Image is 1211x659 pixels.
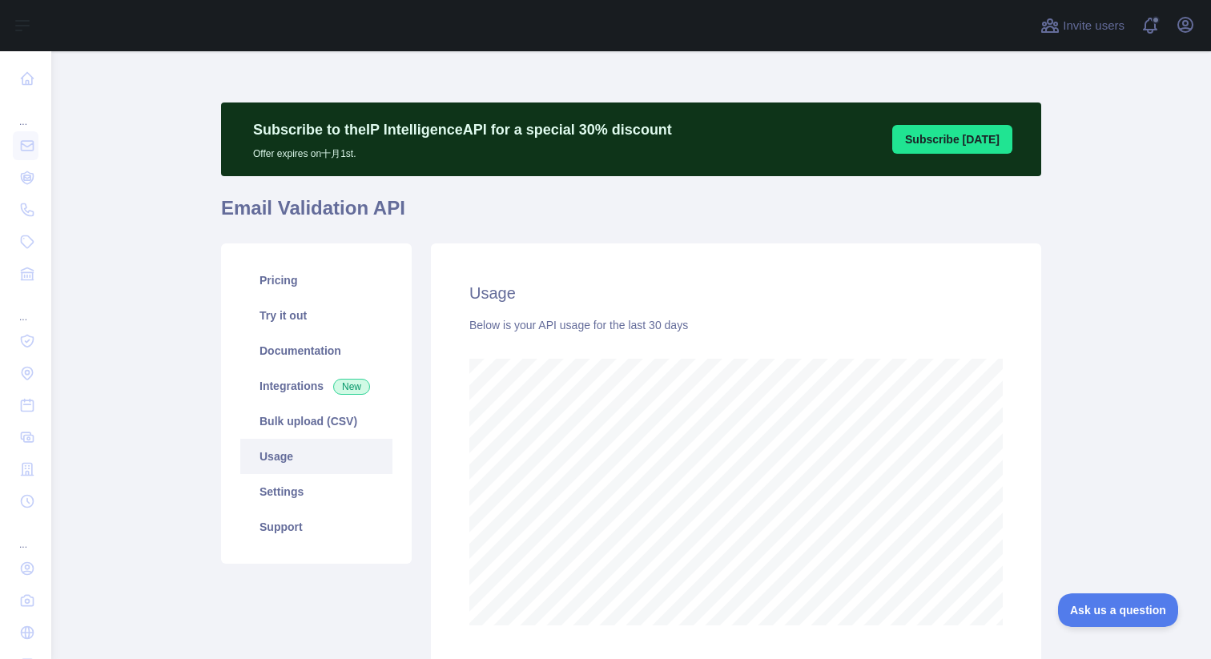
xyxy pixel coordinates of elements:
[1063,17,1124,35] span: Invite users
[240,439,392,474] a: Usage
[13,96,38,128] div: ...
[469,317,1003,333] div: Below is your API usage for the last 30 days
[240,509,392,544] a: Support
[253,141,672,160] p: Offer expires on 十月 1st.
[221,195,1041,234] h1: Email Validation API
[1037,13,1128,38] button: Invite users
[13,291,38,323] div: ...
[240,474,392,509] a: Settings
[13,519,38,551] div: ...
[240,263,392,298] a: Pricing
[1058,593,1179,627] iframe: Toggle Customer Support
[333,379,370,395] span: New
[240,404,392,439] a: Bulk upload (CSV)
[253,119,672,141] p: Subscribe to the IP Intelligence API for a special 30 % discount
[240,368,392,404] a: Integrations New
[469,282,1003,304] h2: Usage
[240,298,392,333] a: Try it out
[240,333,392,368] a: Documentation
[892,125,1012,154] button: Subscribe [DATE]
